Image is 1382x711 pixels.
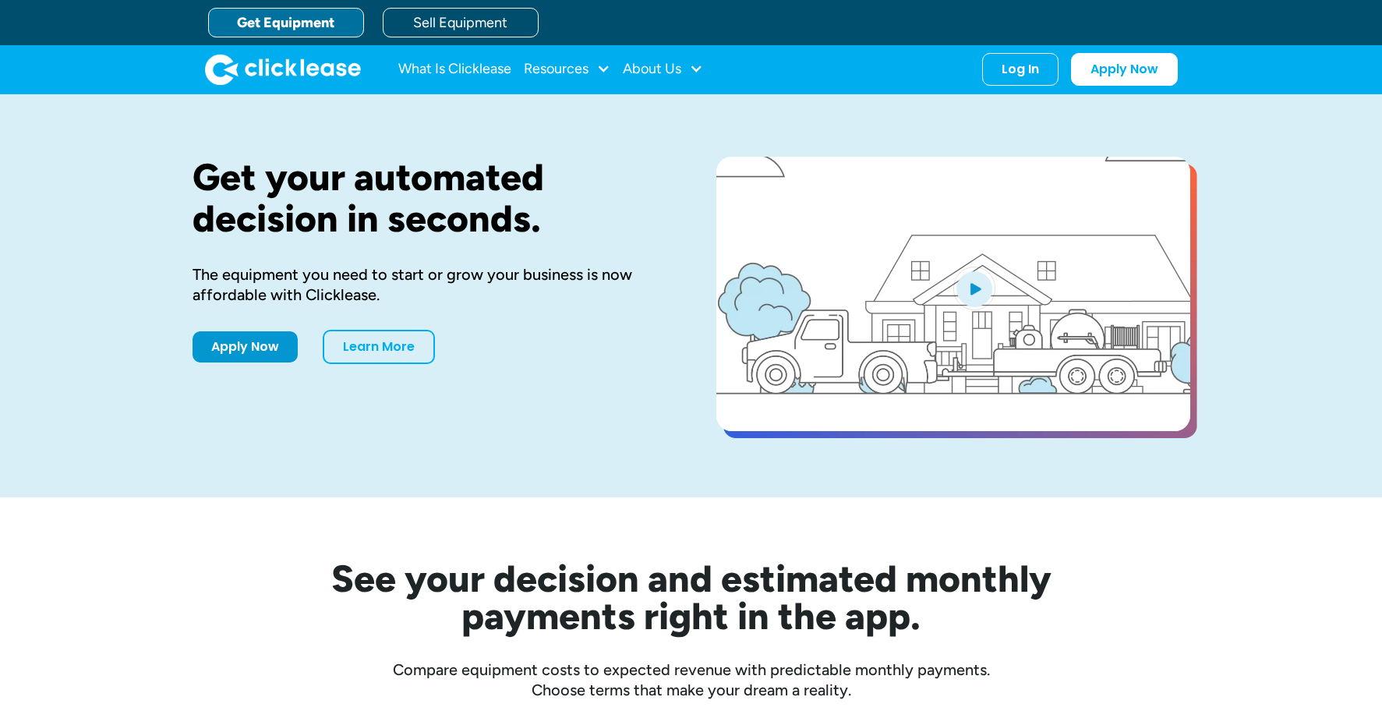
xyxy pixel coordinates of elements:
[1002,62,1039,77] div: Log In
[255,560,1128,635] h2: See your decision and estimated monthly payments right in the app.
[623,54,703,85] div: About Us
[716,157,1190,431] a: open lightbox
[193,660,1190,700] div: Compare equipment costs to expected revenue with predictable monthly payments. Choose terms that ...
[1071,53,1178,86] a: Apply Now
[524,54,610,85] div: Resources
[323,330,435,364] a: Learn More
[398,54,511,85] a: What Is Clicklease
[383,8,539,37] a: Sell Equipment
[193,331,298,363] a: Apply Now
[208,8,364,37] a: Get Equipment
[953,267,995,310] img: Blue play button logo on a light blue circular background
[193,264,666,305] div: The equipment you need to start or grow your business is now affordable with Clicklease.
[193,157,666,239] h1: Get your automated decision in seconds.
[205,54,361,85] img: Clicklease logo
[205,54,361,85] a: home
